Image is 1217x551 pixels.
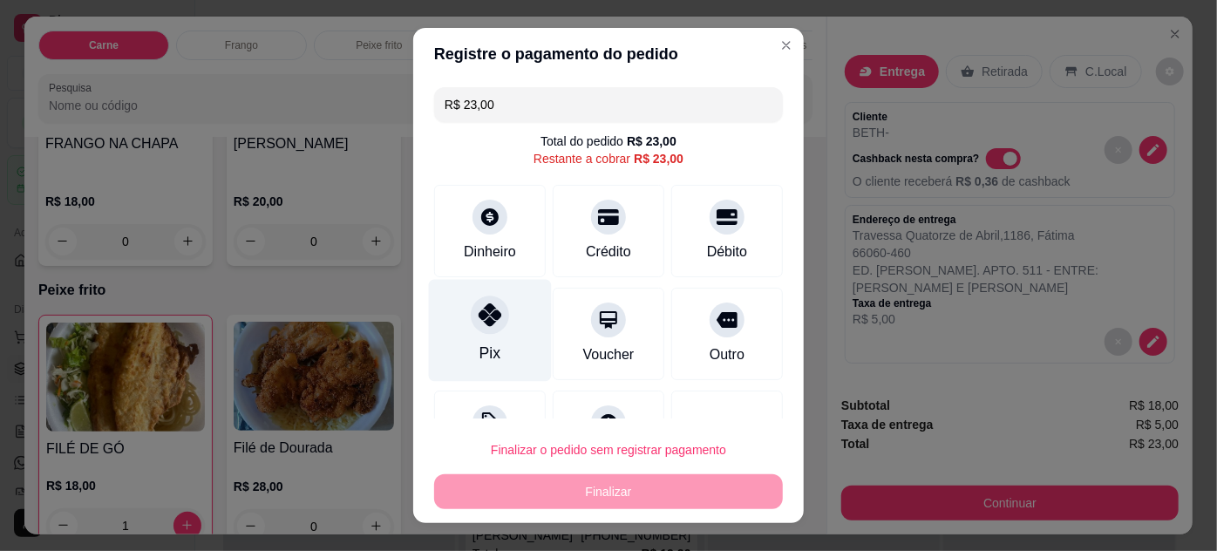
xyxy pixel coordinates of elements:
button: Close [772,31,800,59]
div: R$ 23,00 [627,133,676,150]
div: Total do pedido [541,133,676,150]
div: Voucher [583,344,635,365]
div: R$ 23,00 [634,150,683,167]
input: Ex.: hambúrguer de cordeiro [445,87,772,122]
div: Crédito [586,241,631,262]
div: Dinheiro [464,241,516,262]
div: Pix [479,342,500,364]
div: Restante a cobrar [534,150,683,167]
header: Registre o pagamento do pedido [413,28,804,80]
button: Finalizar o pedido sem registrar pagamento [434,432,783,467]
div: Débito [707,241,747,262]
div: Outro [710,344,744,365]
